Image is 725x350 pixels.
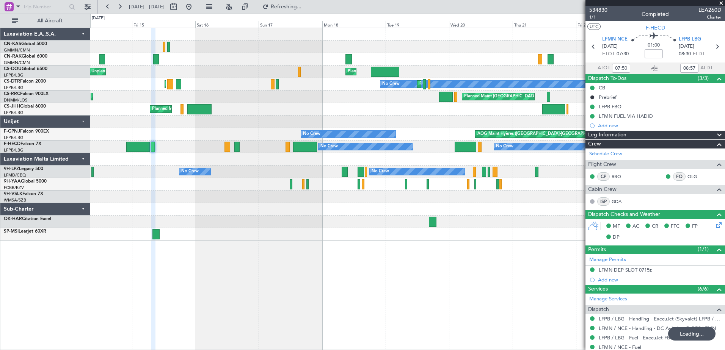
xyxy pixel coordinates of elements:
span: 08:30 [679,50,691,58]
span: F-GPNJ [4,129,20,134]
input: Trip Number [23,1,67,12]
a: Manage Services [589,295,627,303]
span: ETOT [602,50,615,58]
span: (3/3) [698,74,709,82]
input: --:-- [680,64,698,73]
div: Sun 17 [259,21,322,28]
div: Add new [598,122,721,129]
a: Schedule Crew [589,150,622,158]
span: (6/6) [698,285,709,293]
div: Add new [598,277,721,283]
span: [DATE] [679,43,694,50]
div: Mon 18 [322,21,386,28]
div: Prebrief [599,94,617,100]
span: Dispatch Checks and Weather [588,210,660,219]
span: LEA260D [698,6,721,14]
a: CN-RAKGlobal 6000 [4,54,47,59]
a: OLG [687,173,705,180]
button: Refreshing... [259,1,304,13]
div: No Crew [181,166,199,177]
a: CS-DOUGlobal 6500 [4,67,47,71]
span: CS-DOU [4,67,22,71]
div: LFMN FUEL VIA HADID [599,113,653,119]
span: 07:30 [617,50,629,58]
div: Planned Maint [GEOGRAPHIC_DATA] ([GEOGRAPHIC_DATA]) [152,103,271,115]
span: 9H-VSLK [4,192,22,196]
span: ALDT [700,64,713,72]
span: Charter [698,14,721,20]
span: Permits [588,245,606,254]
a: WMSA/SZB [4,197,26,203]
a: LFPB / LBG - Handling - ExecuJet (Skyvalet) LFPB / LBG [599,316,721,322]
div: CB [599,84,605,91]
div: Unplanned Maint [GEOGRAPHIC_DATA] ([GEOGRAPHIC_DATA]) [91,66,216,77]
a: GDA [612,198,629,205]
div: AOG Maint Hyères ([GEOGRAPHIC_DATA]-[GEOGRAPHIC_DATA]) [477,128,606,140]
span: 534830 [589,6,607,14]
button: All Aircraft [8,15,82,27]
div: Completed [642,10,669,18]
div: ISP [597,197,610,206]
a: CS-RRCFalcon 900LX [4,92,49,96]
span: CR [652,223,658,230]
span: AC [632,223,639,230]
div: Thu 14 [68,21,132,28]
span: 9H-YAA [4,179,21,184]
span: Services [588,285,608,294]
a: GMMN/CMN [4,47,30,53]
a: LFPB / LBG - Fuel - ExecuJet FBO Fuel LFPB / LBG [599,334,712,341]
a: LFPB/LBG [4,85,24,91]
div: No Crew [372,166,389,177]
span: 1/1 [589,14,607,20]
a: RBO [612,173,629,180]
div: No Crew [496,141,513,152]
div: No Crew [320,141,338,152]
div: Thu 21 [513,21,576,28]
input: --:-- [612,64,630,73]
span: MF [613,223,620,230]
a: 9H-VSLKFalcon 7X [4,192,43,196]
span: LFMN NCE [602,36,628,43]
div: No Crew [382,78,400,90]
span: Flight Crew [588,160,616,169]
button: UTC [587,23,601,30]
span: FFC [671,223,679,230]
a: SP-MSILearjet 60XR [4,229,46,234]
span: CN-KAS [4,42,21,46]
span: [DATE] - [DATE] [129,3,165,10]
a: GMMN/CMN [4,60,30,66]
span: F-HECD [646,24,665,32]
span: 9H-LPZ [4,167,19,171]
a: 9H-YAAGlobal 5000 [4,179,47,184]
a: F-GPNJFalcon 900EX [4,129,49,134]
a: LFPB/LBG [4,72,24,78]
div: Loading... [668,327,716,341]
div: FO [673,172,686,181]
span: (1/1) [698,245,709,253]
span: Dispatch To-Dos [588,74,626,83]
span: Refreshing... [270,4,302,9]
div: Planned Maint Sofia [419,78,458,90]
span: ELDT [693,50,705,58]
span: ATOT [598,64,610,72]
a: LFPB/LBG [4,110,24,116]
a: F-HECDFalcon 7X [4,142,41,146]
div: LFMN DEP SLOT 0715z [599,267,652,273]
span: CS-RRC [4,92,20,96]
span: F-HECD [4,142,20,146]
div: Tue 19 [386,21,449,28]
div: No Crew [303,128,320,140]
a: DNMM/LOS [4,97,27,103]
span: CS-DTR [4,79,20,84]
a: LFMD/CEQ [4,172,26,178]
div: Fri 15 [132,21,195,28]
a: Manage Permits [589,256,626,264]
div: CP [597,172,610,181]
div: LFPB FBO [599,103,621,110]
span: CN-RAK [4,54,22,59]
a: LFMN / NCE - Handling - DC Aviation-G-OPS LFMN [599,325,716,331]
div: Fri 22 [576,21,639,28]
span: [DATE] [602,43,618,50]
span: OK-HAR [4,217,22,221]
span: Cabin Crew [588,185,617,194]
